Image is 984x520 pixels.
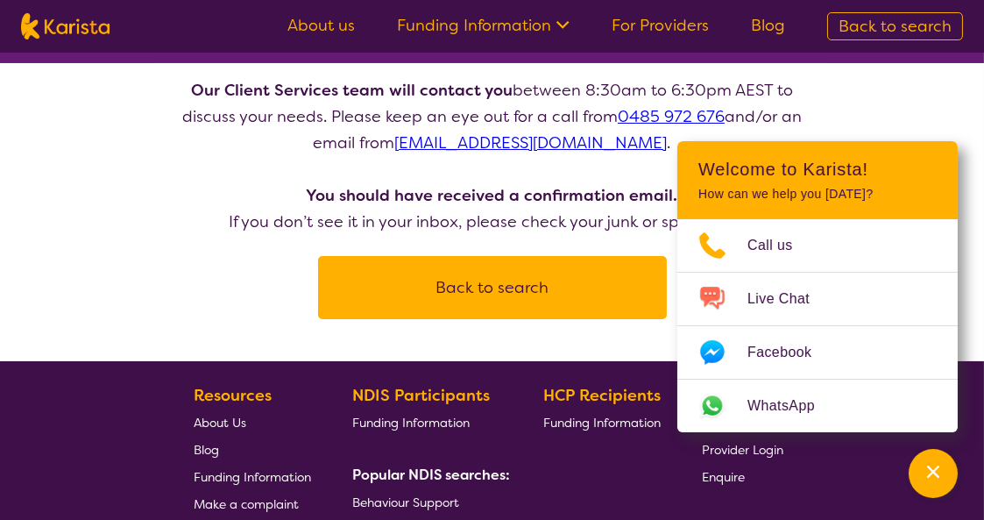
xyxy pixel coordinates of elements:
b: HCP Recipients [543,385,661,406]
a: Provider Login [702,436,783,463]
a: Back to search [318,256,667,319]
span: Make a complaint [194,496,299,512]
span: About Us [194,415,246,431]
b: NDIS Participants [352,385,490,406]
a: Funding Information [194,463,311,490]
a: Funding Information [352,409,503,436]
a: Back to search [827,12,963,40]
a: Web link opens in a new tab. [677,380,958,432]
button: Back to search [339,261,646,314]
a: About Us [194,409,311,436]
div: Channel Menu [677,141,958,432]
span: Live Chat [747,286,831,312]
a: Blog [194,436,311,463]
b: Resources [194,385,272,406]
a: Funding Information [543,409,661,436]
a: For Providers [612,15,709,36]
span: Funding Information [543,415,661,431]
span: Back to search [839,16,952,37]
a: Funding Information [397,15,570,36]
span: Provider Login [702,442,783,458]
a: Enquire [702,463,783,490]
img: Karista logo [21,13,110,39]
ul: Choose channel [677,219,958,432]
span: Behaviour Support [352,495,459,510]
b: Popular NDIS searches: [352,466,510,484]
a: About us [287,15,355,36]
span: Facebook [747,339,832,366]
a: Behaviour Support [352,488,503,516]
span: Funding Information [352,415,470,431]
span: Blog [194,442,219,458]
span: WhatsApp [747,393,836,419]
a: [EMAIL_ADDRESS][DOMAIN_NAME] [395,132,668,153]
p: How can we help you [DATE]? [698,187,937,202]
span: Enquire [702,469,745,485]
a: 0485 972 676 [618,106,725,127]
p: between 8:30am to 6:30pm AEST to discuss your needs. Please keep an eye out for a call from and/o... [177,77,808,235]
h2: Welcome to Karista! [698,159,937,180]
button: Channel Menu [909,449,958,498]
a: Blog [751,15,785,36]
b: You should have received a confirmation email. [307,185,678,206]
span: Funding Information [194,469,311,485]
a: Make a complaint [194,490,311,517]
b: Our Client Services team will contact you [191,80,513,101]
span: Call us [747,232,814,259]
